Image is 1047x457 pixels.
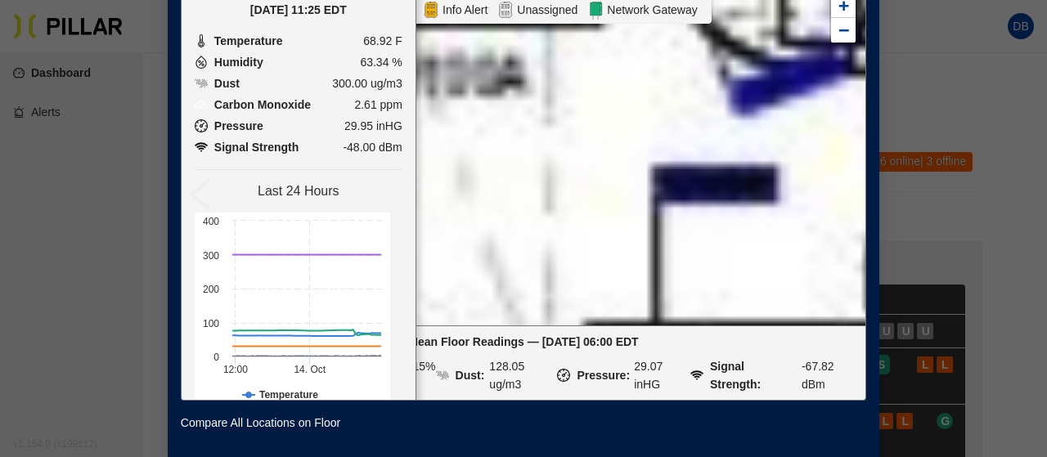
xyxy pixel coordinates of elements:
span: Pressure [214,117,263,135]
li: 29.95 inHG [195,117,402,135]
span: Carbon Monoxide [214,96,311,114]
text: 400 [203,216,219,227]
span: Network Gateway [604,1,700,19]
a: Zoom out [831,18,856,43]
text: 12:00 [223,364,248,375]
li: 300.00 ug/m3 [195,74,402,92]
img: Humidity [195,56,208,69]
li: 68.92 F [195,32,402,50]
div: [DATE] 11:25 EDT [195,1,402,19]
span: Unassigned [514,1,581,19]
text: 200 [203,284,219,295]
img: Temperature [195,34,208,47]
img: PRESSURE [557,369,570,382]
span: Signal Strength [214,138,299,156]
img: Pressure [195,141,208,154]
img: SIGNAL_RSSI [690,369,703,382]
li: 29.07 inHG [557,357,690,393]
h4: Last 24 Hours [195,183,402,199]
div: Dust: [456,366,485,384]
span: Humidity [214,53,263,71]
span: Info Alert [439,1,491,19]
span: left [181,175,220,214]
li: -48.00 dBm [195,138,402,156]
span: − [838,20,849,40]
img: Carbon Monoxide [195,98,208,111]
span: Temperature [214,32,283,50]
tspan: Temperature [259,389,318,401]
div: Pressure: [577,366,630,384]
div: Signal Strength: [710,357,795,393]
div: Mean Floor Readings — [DATE] 06:00 EDT [188,333,859,351]
text: 100 [203,318,219,329]
a: Compare All Locations on Floor [181,414,340,432]
li: 2.61 ppm [195,96,402,114]
li: 63.34 % [195,53,402,71]
span: Dust [214,74,240,92]
img: Pressure [195,119,208,132]
img: Dust [195,77,208,90]
li: -67.82 dBm [690,357,859,393]
img: DUST [436,369,449,382]
text: 0 [213,352,219,363]
tspan: 14. Oct [294,364,326,375]
text: 300 [203,250,219,262]
li: 128.05 ug/m3 [436,357,558,393]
